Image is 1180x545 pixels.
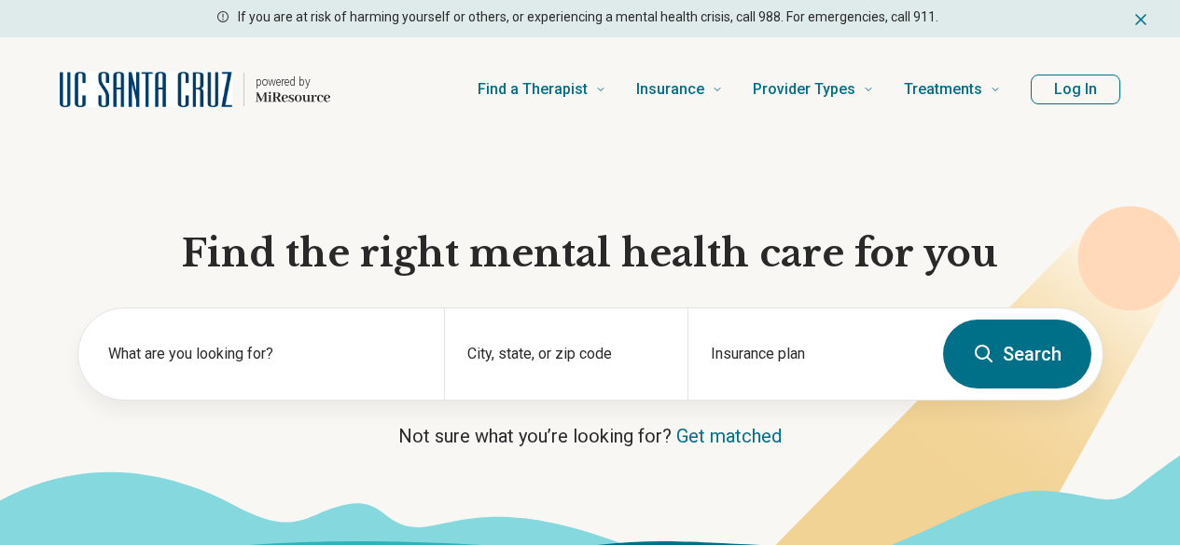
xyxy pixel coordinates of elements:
[904,52,1001,127] a: Treatments
[676,425,782,447] a: Get matched
[753,52,874,127] a: Provider Types
[1031,75,1120,104] button: Log In
[256,75,330,89] p: powered by
[108,343,422,365] label: What are you looking for?
[77,229,1104,278] h1: Find the right mental health care for you
[904,76,982,102] span: Treatments
[478,76,588,102] span: Find a Therapist
[238,7,938,27] p: If you are at risk of harming yourself or others, or experiencing a mental health crisis, call 98...
[753,76,855,102] span: Provider Types
[943,320,1091,388] button: Search
[636,76,704,102] span: Insurance
[636,52,723,127] a: Insurance
[60,60,330,119] a: Home page
[1131,7,1150,30] button: Dismiss
[77,423,1104,449] p: Not sure what you’re looking for?
[478,52,606,127] a: Find a Therapist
